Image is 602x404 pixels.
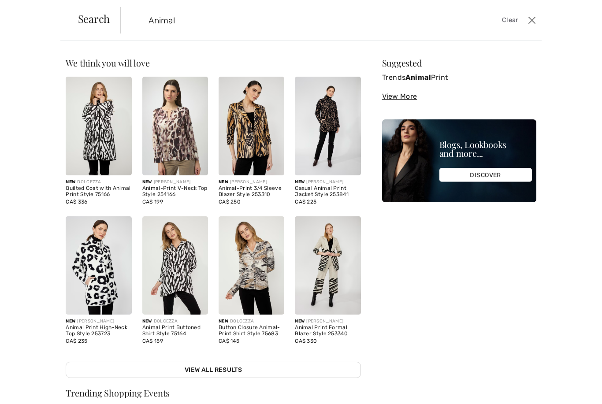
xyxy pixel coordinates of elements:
img: Quilted Coat with Animal Print Style 75166. As sample [66,77,131,175]
img: Animal Print Formal Blazer Style 253340. Beige/Black [295,216,360,315]
span: CA$ 235 [66,338,87,344]
img: Casual Animal Print Jacket Style 253841. Black/Beige [295,77,360,175]
span: New [295,319,305,324]
span: Search [78,13,110,24]
img: Blogs, Lookbooks and more... [382,119,536,202]
div: Animal Print Formal Blazer Style 253340 [295,325,360,337]
input: TYPE TO SEARCH [142,7,429,33]
div: Blogs, Lookbooks and more... [439,140,532,158]
button: Close [525,13,539,27]
span: New [142,179,152,185]
div: Trending Shopping Events [66,389,536,397]
div: DISCOVER [439,168,532,182]
a: TrendsAnimalPrint [382,71,536,84]
img: Animal Print High-Neck Top Style 253723. Off White/Black [66,216,131,315]
div: [PERSON_NAME] [66,318,131,325]
div: [PERSON_NAME] [142,179,208,185]
span: New [219,179,228,185]
div: View More [382,91,536,102]
div: [PERSON_NAME] [295,318,360,325]
div: Button Closure Animal-Print Shirt Style 75683 [219,325,284,337]
span: Clear [502,15,518,25]
div: Casual Animal Print Jacket Style 253841 [295,185,360,198]
span: CA$ 330 [295,338,317,344]
div: Animal Print High-Neck Top Style 253723 [66,325,131,337]
span: CA$ 159 [142,338,163,344]
span: CA$ 336 [66,199,87,205]
div: Quilted Coat with Animal Print Style 75166 [66,185,131,198]
div: Animal-Print V-Neck Top Style 254166 [142,185,208,198]
span: New [219,319,228,324]
span: New [66,319,75,324]
span: New [66,179,75,185]
span: CA$ 199 [142,199,163,205]
div: DOLCEZZA [142,318,208,325]
img: Button Closure Animal-Print Shirt Style 75683. As sample [219,216,284,315]
div: DOLCEZZA [66,179,131,185]
span: New [295,179,305,185]
img: Animal-Print 3/4 Sleeve Blazer Style 253310. Black/Gold [219,77,284,175]
img: Animal-Print V-Neck Top Style 254166. Offwhite/Multi [142,77,208,175]
div: DOLCEZZA [219,318,284,325]
span: We think you will love [66,57,149,69]
span: CA$ 250 [219,199,241,205]
div: Animal-Print 3/4 Sleeve Blazer Style 253310 [219,185,284,198]
div: [PERSON_NAME] [219,179,284,185]
strong: Animal [405,73,431,82]
span: CA$ 145 [219,338,239,344]
span: New [142,319,152,324]
span: CA$ 225 [295,199,316,205]
a: View All Results [66,362,360,378]
img: Animal Print Buttoned Shirt Style 75164. As sample [142,216,208,315]
div: [PERSON_NAME] [295,179,360,185]
div: Suggested [382,59,536,67]
div: Animal Print Buttoned Shirt Style 75164 [142,325,208,337]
